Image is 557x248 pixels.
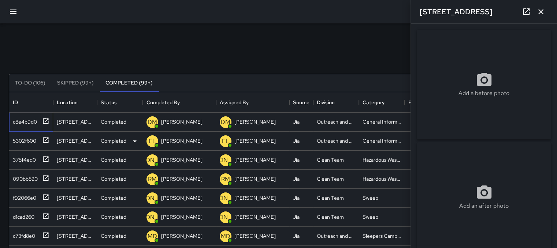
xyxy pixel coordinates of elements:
[161,137,203,144] p: [PERSON_NAME]
[161,194,203,202] p: [PERSON_NAME]
[10,153,36,164] div: 375f4ed0
[10,172,38,183] div: 090bb820
[216,92,289,113] div: Assigned By
[293,156,300,164] div: Jia
[293,232,300,240] div: Jia
[161,175,203,183] p: [PERSON_NAME]
[220,92,249,113] div: Assigned By
[317,118,355,125] div: Outreach and Hospitality
[129,156,177,165] p: [PERSON_NAME]
[101,156,126,164] p: Completed
[221,118,230,127] p: DM
[317,232,355,240] div: Outreach and Hospitality
[317,137,355,144] div: Outreach and Hospitality
[9,74,51,92] button: To-Do (106)
[317,175,344,183] div: Clean Team
[101,232,126,240] p: Completed
[293,118,300,125] div: Jia
[10,210,34,221] div: d1cad260
[148,118,157,127] p: DM
[317,156,344,164] div: Clean Team
[317,194,344,202] div: Clean Team
[101,194,126,202] p: Completed
[143,92,216,113] div: Completed By
[10,191,36,202] div: f92066e0
[293,92,309,113] div: Source
[234,175,276,183] p: [PERSON_NAME]
[234,213,276,221] p: [PERSON_NAME]
[51,74,100,92] button: Skipped (99+)
[293,194,300,202] div: Jia
[363,175,401,183] div: Hazardous Waste
[101,118,126,125] p: Completed
[97,92,143,113] div: Status
[101,175,126,183] p: Completed
[202,194,250,203] p: [PERSON_NAME]
[363,118,401,125] div: General Information
[57,213,93,221] div: 575 Polk Street
[222,137,229,146] p: FL
[148,232,157,241] p: MD
[317,213,344,221] div: Clean Team
[57,156,93,164] div: 625 Turk Street
[101,92,117,113] div: Status
[57,137,93,144] div: 193 Franklin Street
[363,232,401,240] div: Sleepers Campers and Loiterers
[101,137,126,144] p: Completed
[161,213,203,221] p: [PERSON_NAME]
[9,92,53,113] div: ID
[234,194,276,202] p: [PERSON_NAME]
[10,229,35,240] div: c73fd8e0
[359,92,405,113] div: Category
[363,194,378,202] div: Sweep
[293,175,300,183] div: Jia
[363,156,401,164] div: Hazardous Waste
[363,137,401,144] div: General Information
[57,175,93,183] div: 1390 Market Street
[13,92,18,113] div: ID
[10,134,36,144] div: 5302f600
[293,213,300,221] div: Jia
[317,92,335,113] div: Division
[363,92,385,113] div: Category
[10,115,37,125] div: c8e4b9d0
[146,92,180,113] div: Completed By
[234,137,276,144] p: [PERSON_NAME]
[129,213,177,222] p: [PERSON_NAME]
[148,175,157,184] p: RM
[202,156,250,165] p: [PERSON_NAME]
[293,137,300,144] div: Jia
[161,156,203,164] p: [PERSON_NAME]
[100,74,159,92] button: Completed (99+)
[57,118,93,125] div: 1150 Market Street
[161,232,203,240] p: [PERSON_NAME]
[53,92,97,113] div: Location
[129,194,177,203] p: [PERSON_NAME]
[101,213,126,221] p: Completed
[234,156,276,164] p: [PERSON_NAME]
[234,232,276,240] p: [PERSON_NAME]
[149,137,156,146] p: FL
[221,232,230,241] p: MD
[57,92,78,113] div: Location
[57,194,93,202] div: 625 Polk Street
[202,213,250,222] p: [PERSON_NAME]
[313,92,359,113] div: Division
[363,213,378,221] div: Sweep
[161,118,203,125] p: [PERSON_NAME]
[221,175,230,184] p: RM
[234,118,276,125] p: [PERSON_NAME]
[57,232,93,240] div: 43 Page Street
[289,92,313,113] div: Source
